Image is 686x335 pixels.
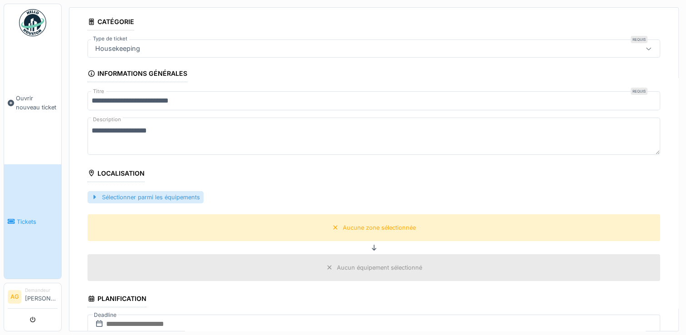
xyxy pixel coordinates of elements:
[88,191,204,203] div: Sélectionner parmi les équipements
[8,290,21,304] li: AG
[17,217,58,226] span: Tickets
[25,287,58,306] li: [PERSON_NAME]
[91,35,129,43] label: Type de ticket
[93,310,117,320] label: Deadline
[4,164,61,279] a: Tickets
[91,114,123,125] label: Description
[88,167,145,182] div: Localisation
[25,287,58,294] div: Demandeur
[88,15,134,30] div: Catégorie
[343,223,416,232] div: Aucune zone sélectionnée
[631,36,647,43] div: Requis
[88,67,187,82] div: Informations générales
[88,292,146,307] div: Planification
[91,88,106,95] label: Titre
[19,9,46,36] img: Badge_color-CXgf-gQk.svg
[16,94,58,111] span: Ouvrir nouveau ticket
[8,287,58,309] a: AG Demandeur[PERSON_NAME]
[92,44,144,54] div: Housekeeping
[4,41,61,164] a: Ouvrir nouveau ticket
[337,263,422,272] div: Aucun équipement sélectionné
[631,88,647,95] div: Requis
